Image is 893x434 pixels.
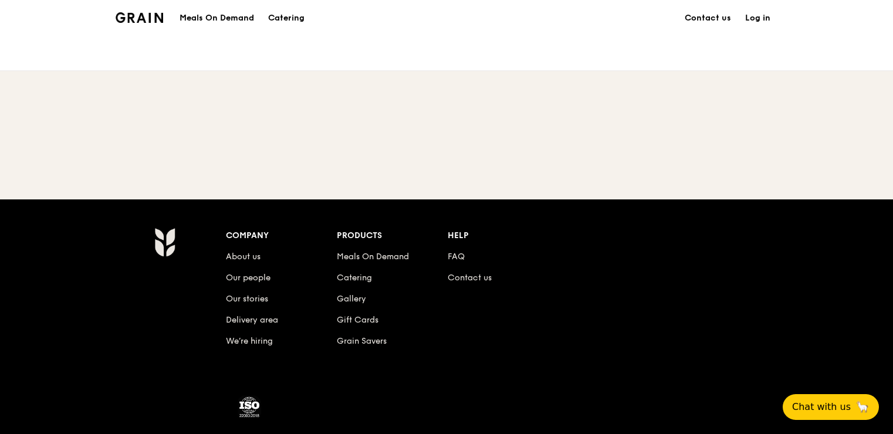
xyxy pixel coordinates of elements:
[261,1,312,36] a: Catering
[337,315,378,325] a: Gift Cards
[738,1,777,36] a: Log in
[337,273,372,283] a: Catering
[226,315,278,325] a: Delivery area
[678,1,738,36] a: Contact us
[337,294,366,304] a: Gallery
[783,394,879,420] button: Chat with us🦙
[792,400,851,414] span: Chat with us
[337,228,448,244] div: Products
[172,12,261,24] a: Meals On Demand
[116,12,163,23] img: Grain
[238,395,261,419] img: ISO Certified
[226,294,268,304] a: Our stories
[855,400,870,414] span: 🦙
[337,336,387,346] a: Grain Savers
[337,252,409,262] a: Meals On Demand
[226,336,273,346] a: We’re hiring
[268,1,305,36] div: Catering
[154,228,175,257] img: Grain
[226,273,270,283] a: Our people
[448,252,465,262] a: FAQ
[180,12,254,24] h1: Meals On Demand
[448,273,492,283] a: Contact us
[226,228,337,244] div: Company
[448,228,559,244] div: Help
[226,252,261,262] a: About us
